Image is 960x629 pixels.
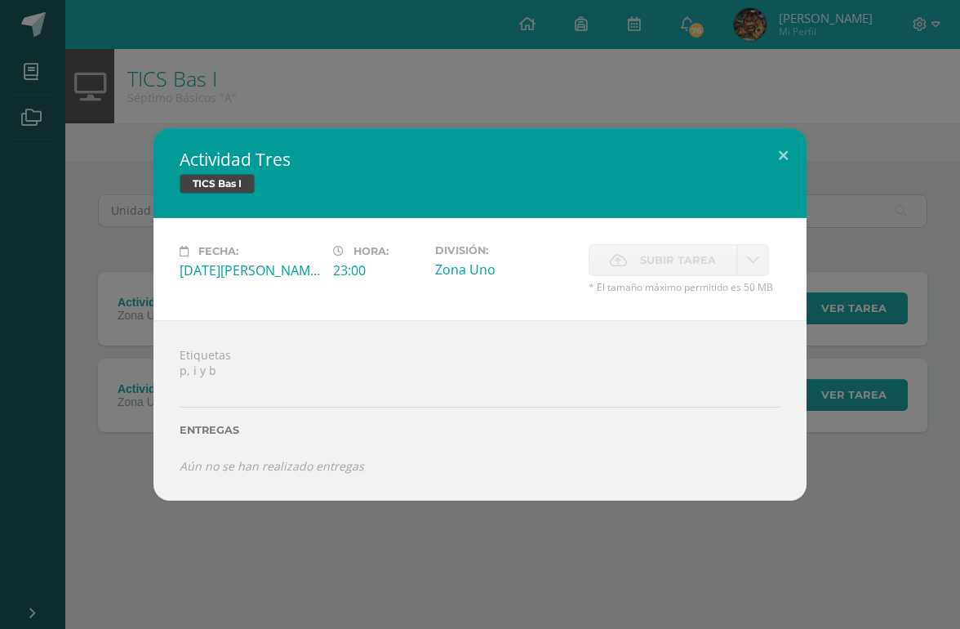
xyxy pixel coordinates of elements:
span: * El tamaño máximo permitido es 50 MB [589,280,780,294]
label: División: [435,244,576,257]
label: Entregas [180,424,780,436]
i: Aún no se han realizado entregas [180,458,364,474]
div: [DATE][PERSON_NAME] [180,261,320,279]
h2: Actividad Tres [180,148,780,171]
span: TICS Bas I [180,174,255,194]
div: Zona Uno [435,261,576,279]
label: La fecha de entrega ha expirado [589,244,737,276]
span: Subir tarea [640,245,716,275]
span: Hora: [353,245,389,257]
div: 23:00 [333,261,422,279]
div: Etiquetas p, i y b [153,320,807,501]
button: Close (Esc) [760,128,807,184]
span: Fecha: [198,245,238,257]
a: La fecha de entrega ha expirado [737,244,769,276]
